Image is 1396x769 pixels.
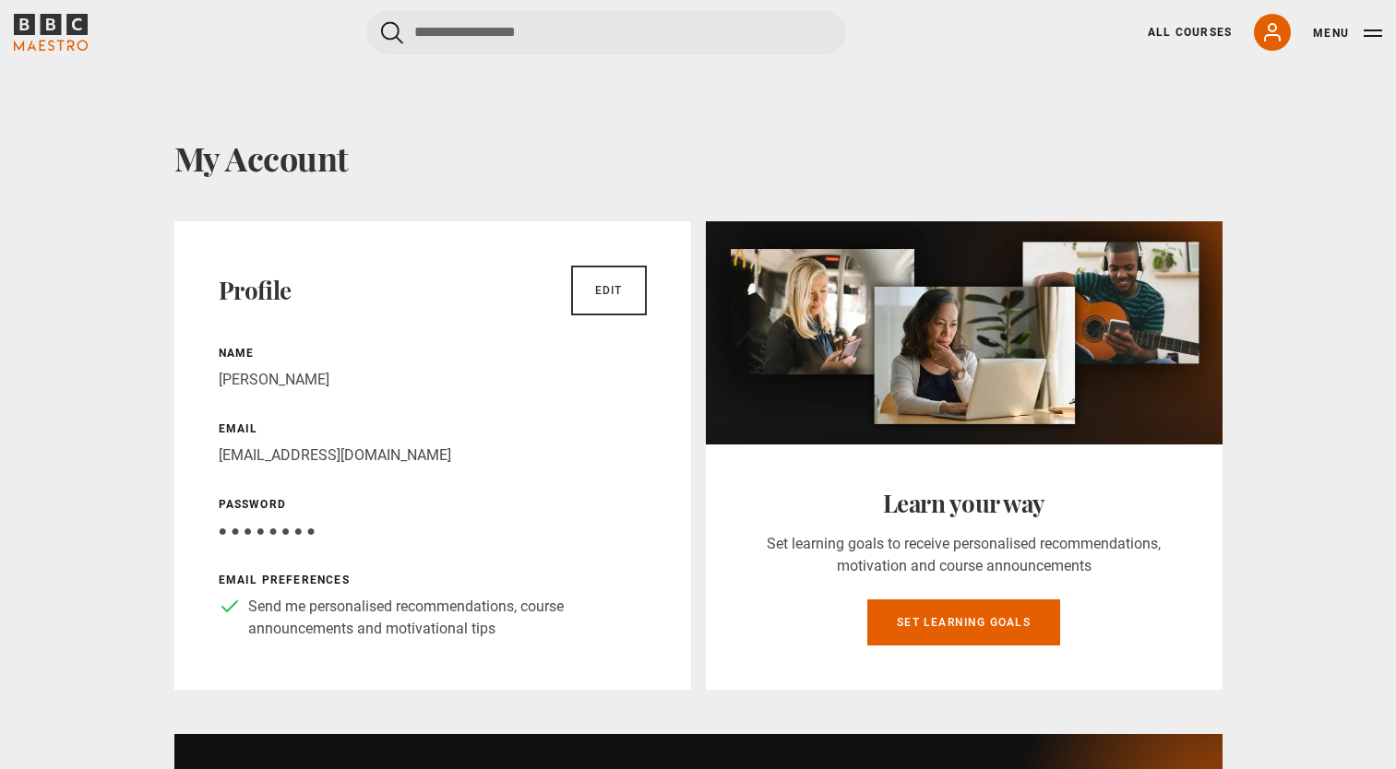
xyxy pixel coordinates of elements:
h1: My Account [174,138,1223,177]
h2: Learn your way [750,489,1178,518]
p: Send me personalised recommendations, course announcements and motivational tips [248,596,647,640]
p: Email [219,420,647,437]
a: Set learning goals [867,599,1060,645]
p: [PERSON_NAME] [219,369,647,391]
button: Toggle navigation [1313,24,1382,42]
a: Edit [571,266,647,315]
h2: Profile [219,276,292,305]
svg: BBC Maestro [14,14,88,51]
button: Submit the search query [381,21,403,44]
span: ● ● ● ● ● ● ● ● [219,522,316,539]
p: Set learning goals to receive personalised recommendations, motivation and course announcements [750,533,1178,577]
input: Search [366,10,846,54]
p: Name [219,345,647,361]
a: All Courses [1148,24,1232,41]
p: Email preferences [219,572,647,588]
p: [EMAIL_ADDRESS][DOMAIN_NAME] [219,444,647,467]
p: Password [219,496,647,513]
